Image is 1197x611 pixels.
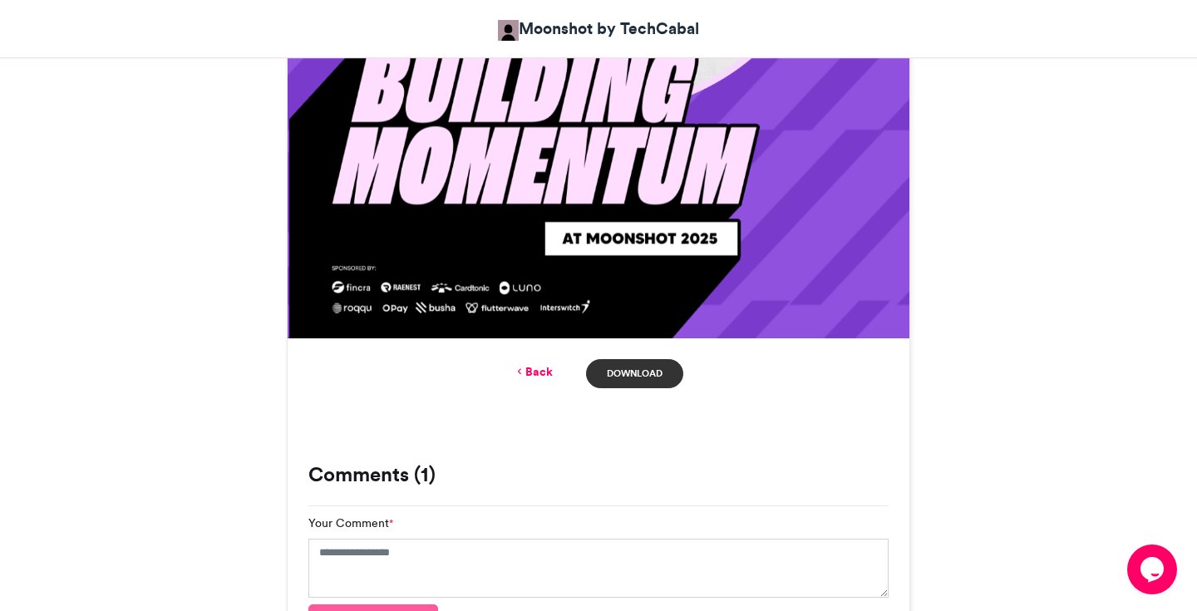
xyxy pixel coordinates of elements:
h3: Comments (1) [308,465,889,485]
label: Your Comment [308,515,393,532]
a: Back [514,363,553,381]
img: Moonshot by TechCabal [498,20,519,41]
a: Moonshot by TechCabal [498,17,699,41]
iframe: chat widget [1127,544,1180,594]
a: Download [586,359,683,388]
